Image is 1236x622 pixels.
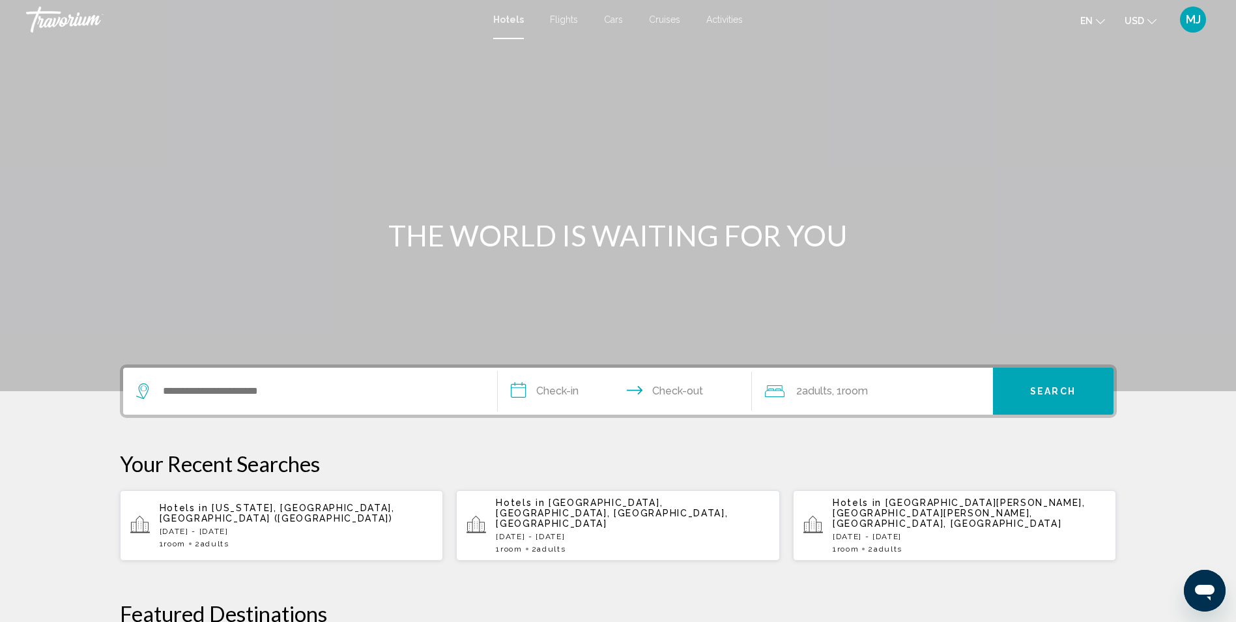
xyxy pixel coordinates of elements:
[1125,16,1144,26] span: USD
[374,218,863,252] h1: THE WORLD IS WAITING FOR YOU
[833,497,882,508] span: Hotels in
[649,14,680,25] a: Cruises
[537,544,566,554] span: Adults
[120,451,1117,477] p: Your Recent Searches
[498,368,752,415] button: Check in and out dates
[496,497,545,508] span: Hotels in
[195,539,229,548] span: 2
[837,544,859,554] span: Room
[993,368,1114,415] button: Search
[160,503,395,524] span: [US_STATE], [GEOGRAPHIC_DATA], [GEOGRAPHIC_DATA] ([GEOGRAPHIC_DATA])
[706,14,743,25] a: Activities
[123,368,1114,415] div: Search widget
[1080,11,1105,30] button: Change language
[496,532,769,541] p: [DATE] - [DATE]
[1030,387,1076,397] span: Search
[493,14,524,25] a: Hotels
[160,527,433,536] p: [DATE] - [DATE]
[201,539,229,548] span: Adults
[26,7,480,33] a: Travorium
[842,385,868,397] span: Room
[1176,6,1210,33] button: User Menu
[752,368,993,415] button: Travelers: 2 adults, 0 children
[1184,570,1226,612] iframe: Button to launch messaging window
[833,497,1085,529] span: [GEOGRAPHIC_DATA][PERSON_NAME], [GEOGRAPHIC_DATA][PERSON_NAME], [GEOGRAPHIC_DATA], [GEOGRAPHIC_DATA]
[604,14,623,25] a: Cars
[496,497,728,529] span: [GEOGRAPHIC_DATA], [GEOGRAPHIC_DATA], [GEOGRAPHIC_DATA], [GEOGRAPHIC_DATA]
[160,503,208,513] span: Hotels in
[160,539,186,548] span: 1
[832,382,868,400] span: , 1
[833,532,1106,541] p: [DATE] - [DATE]
[164,539,186,548] span: Room
[874,544,902,554] span: Adults
[500,544,523,554] span: Room
[796,382,832,400] span: 2
[532,544,566,554] span: 2
[550,14,578,25] a: Flights
[793,490,1117,561] button: Hotels in [GEOGRAPHIC_DATA][PERSON_NAME], [GEOGRAPHIC_DATA][PERSON_NAME], [GEOGRAPHIC_DATA], [GEO...
[1125,11,1157,30] button: Change currency
[833,544,859,554] span: 1
[802,385,832,397] span: Adults
[120,490,444,561] button: Hotels in [US_STATE], [GEOGRAPHIC_DATA], [GEOGRAPHIC_DATA] ([GEOGRAPHIC_DATA])[DATE] - [DATE]1Roo...
[1080,16,1093,26] span: en
[456,490,780,561] button: Hotels in [GEOGRAPHIC_DATA], [GEOGRAPHIC_DATA], [GEOGRAPHIC_DATA], [GEOGRAPHIC_DATA][DATE] - [DAT...
[1186,13,1201,26] span: MJ
[496,544,522,554] span: 1
[868,544,902,554] span: 2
